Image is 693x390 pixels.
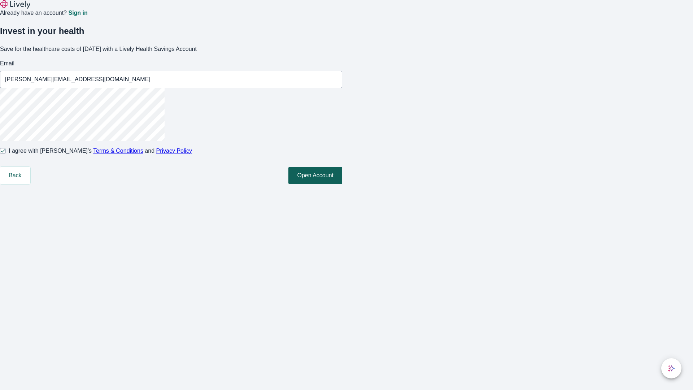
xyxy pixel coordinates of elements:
[93,148,143,154] a: Terms & Conditions
[68,10,87,16] a: Sign in
[668,365,675,372] svg: Lively AI Assistant
[288,167,342,184] button: Open Account
[9,147,192,155] span: I agree with [PERSON_NAME]’s and
[661,358,681,378] button: chat
[156,148,192,154] a: Privacy Policy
